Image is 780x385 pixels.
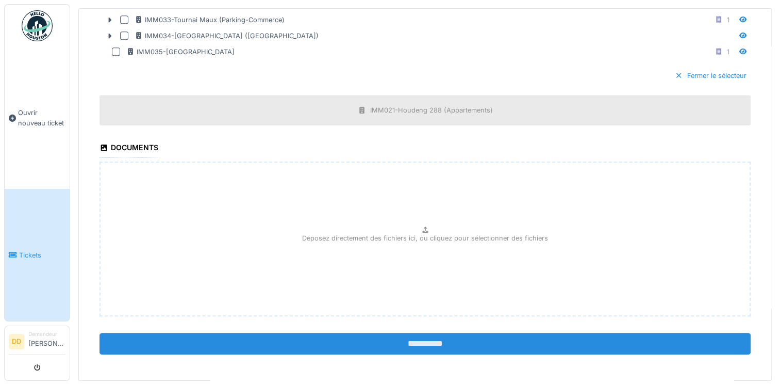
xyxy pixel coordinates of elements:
[18,108,65,127] span: Ouvrir nouveau ticket
[370,105,493,115] div: IMM021-Houdeng 288 (Appartements)
[727,15,729,25] div: 1
[5,189,70,321] a: Tickets
[135,15,285,25] div: IMM033-Tournai Maux (Parking-Commerce)
[28,330,65,338] div: Demandeur
[671,69,751,83] div: Fermer le sélecteur
[5,47,70,189] a: Ouvrir nouveau ticket
[302,233,548,243] p: Déposez directement des fichiers ici, ou cliquez pour sélectionner des fichiers
[9,334,24,349] li: DD
[22,10,53,41] img: Badge_color-CXgf-gQk.svg
[126,47,235,57] div: IMM035-[GEOGRAPHIC_DATA]
[135,31,319,41] div: IMM034-[GEOGRAPHIC_DATA] ([GEOGRAPHIC_DATA])
[727,47,729,57] div: 1
[99,140,158,157] div: Documents
[28,330,65,352] li: [PERSON_NAME]
[19,250,65,260] span: Tickets
[9,330,65,355] a: DD Demandeur[PERSON_NAME]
